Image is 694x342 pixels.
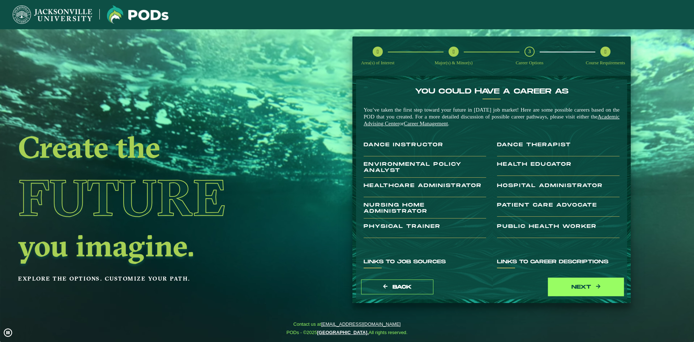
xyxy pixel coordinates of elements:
h6: Links to job sources [364,259,486,265]
h3: Healthcare Administrator [364,183,486,197]
h6: Links to Career Descriptions [497,259,620,265]
p: Explore the options. Customize your path. [18,273,294,284]
a: Career Management [404,121,448,126]
p: You’ve taken the first step toward your future in [DATE] job market! Here are some possible caree... [364,107,620,127]
span: Area(s) of Interest [361,60,394,65]
span: 3 [528,48,531,55]
h3: Health Educator [497,161,620,176]
button: next [550,280,622,294]
h3: Dance Instructor [364,142,486,156]
h3: Environmental Policy Analyst [364,161,486,178]
button: Back [361,280,433,294]
span: Career Options [516,60,544,65]
a: State of [US_STATE] Jobs [370,274,428,280]
span: Contact us at [287,321,408,327]
h2: Create the [18,132,294,162]
h3: Dance Therapist [497,142,620,156]
span: Back [393,284,412,290]
h3: Nursing Home Administrator [364,202,486,218]
a: [GEOGRAPHIC_DATA]. [317,330,369,335]
span: Major(s) & Minor(s) [435,60,473,65]
span: PODs - ©2025 All rights reserved. [287,330,408,335]
h4: You Could Have a Career as [364,87,620,96]
img: Jacksonville University logo [13,5,92,24]
h1: Future [18,165,294,230]
h3: Patient Care Advocate [497,202,620,217]
h3: Hospital Administrator [497,183,620,197]
span: Course Requirements [586,60,625,65]
a: [EMAIL_ADDRESS][DOMAIN_NAME] [321,321,400,327]
a: U.S. Bureau of Labor Statistics [504,274,571,280]
h2: you imagine. [18,230,294,261]
h3: Physical Trainer [364,224,486,238]
a: Academic Advising Center [364,114,620,126]
img: Jacksonville University logo [107,5,168,24]
h3: Public Health Worker [497,224,620,238]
